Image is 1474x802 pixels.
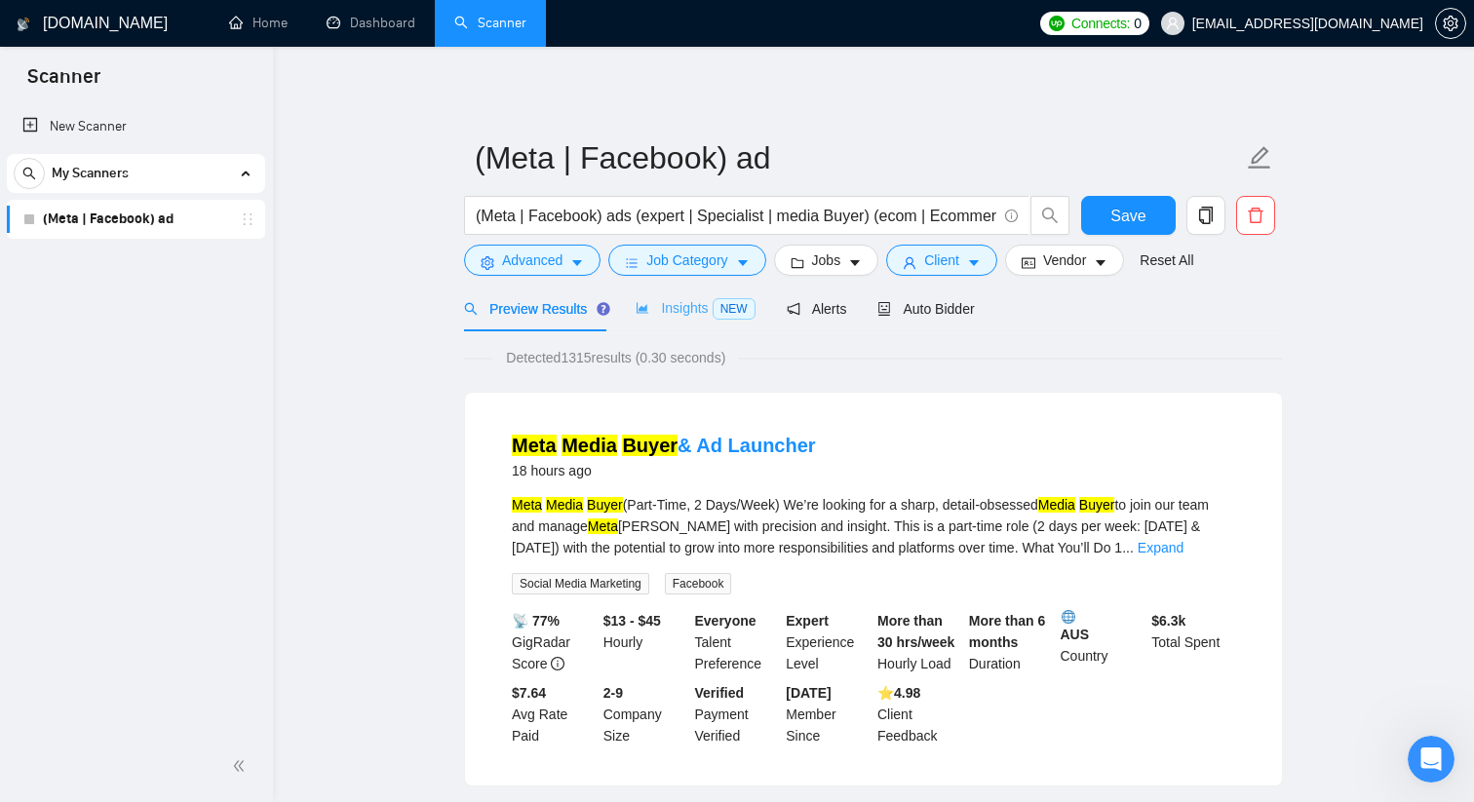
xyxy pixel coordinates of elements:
[848,255,862,270] span: caret-down
[1122,540,1134,555] span: ...
[1043,249,1086,271] span: Vendor
[22,107,250,146] a: New Scanner
[512,459,816,482] div: 18 hours ago
[588,518,618,534] mark: Meta
[1110,204,1145,228] span: Save
[512,497,542,513] mark: Meta
[600,610,691,674] div: Hourly
[1147,610,1239,674] div: Total Spent
[967,255,981,270] span: caret-down
[782,610,873,674] div: Experience Level
[636,300,755,316] span: Insights
[1071,13,1130,34] span: Connects:
[546,497,583,513] mark: Media
[736,255,750,270] span: caret-down
[12,62,116,103] span: Scanner
[786,685,831,701] b: [DATE]
[1061,610,1144,642] b: AUS
[600,682,691,746] div: Company Size
[1057,610,1148,674] div: Country
[787,301,847,317] span: Alerts
[1166,17,1180,30] span: user
[873,682,965,746] div: Client Feedback
[1151,613,1185,629] b: $ 6.3k
[877,613,954,650] b: More than 30 hrs/week
[1081,196,1176,235] button: Save
[873,610,965,674] div: Hourly Load
[774,245,879,276] button: folderJobscaret-down
[327,15,415,31] a: dashboardDashboard
[43,200,228,239] a: (Meta | Facebook) ad
[454,15,526,31] a: searchScanner
[232,756,252,776] span: double-left
[476,204,996,228] input: Search Freelance Jobs...
[595,300,612,318] div: Tooltip anchor
[512,494,1235,558] div: (Part-Time, 2 Days/Week) We’re looking for a sharp, detail-obsessed to join our team and manage [...
[603,685,623,701] b: 2-9
[1062,610,1075,624] img: 🌐
[608,245,765,276] button: barsJob Categorycaret-down
[1435,16,1466,31] a: setting
[713,298,756,320] span: NEW
[464,301,604,317] span: Preview Results
[502,249,562,271] span: Advanced
[1237,207,1274,224] span: delete
[7,107,265,146] li: New Scanner
[1030,196,1069,235] button: search
[877,302,891,316] span: robot
[877,301,974,317] span: Auto Bidder
[229,15,288,31] a: homeHome
[1186,196,1225,235] button: copy
[1140,249,1193,271] a: Reset All
[52,154,129,193] span: My Scanners
[791,255,804,270] span: folder
[646,249,727,271] span: Job Category
[886,245,997,276] button: userClientcaret-down
[622,435,678,456] mark: Buyer
[1031,207,1068,224] span: search
[562,435,617,456] mark: Media
[965,610,1057,674] div: Duration
[1094,255,1107,270] span: caret-down
[1187,207,1224,224] span: copy
[903,255,916,270] span: user
[1408,736,1455,783] iframe: Intercom live chat
[1435,8,1466,39] button: setting
[475,134,1243,182] input: Scanner name...
[695,685,745,701] b: Verified
[492,347,739,368] span: Detected 1315 results (0.30 seconds)
[812,249,841,271] span: Jobs
[512,685,546,701] b: $7.64
[1038,497,1075,513] mark: Media
[512,613,560,629] b: 📡 77%
[1005,245,1124,276] button: idcardVendorcaret-down
[691,610,783,674] div: Talent Preference
[1436,16,1465,31] span: setting
[1022,255,1035,270] span: idcard
[1005,210,1018,222] span: info-circle
[7,154,265,239] li: My Scanners
[570,255,584,270] span: caret-down
[512,573,649,594] span: Social Media Marketing
[1236,196,1275,235] button: delete
[15,167,44,180] span: search
[1049,16,1065,31] img: upwork-logo.png
[786,613,829,629] b: Expert
[924,249,959,271] span: Client
[625,255,639,270] span: bars
[1079,497,1115,513] mark: Buyer
[636,301,649,315] span: area-chart
[877,685,920,701] b: ⭐️ 4.98
[695,613,756,629] b: Everyone
[240,211,255,227] span: holder
[512,435,557,456] mark: Meta
[1247,145,1272,171] span: edit
[787,302,800,316] span: notification
[551,657,564,670] span: info-circle
[14,158,45,189] button: search
[603,613,661,629] b: $13 - $45
[512,435,816,456] a: Meta Media Buyer& Ad Launcher
[464,245,601,276] button: settingAdvancedcaret-down
[969,613,1046,650] b: More than 6 months
[1134,13,1142,34] span: 0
